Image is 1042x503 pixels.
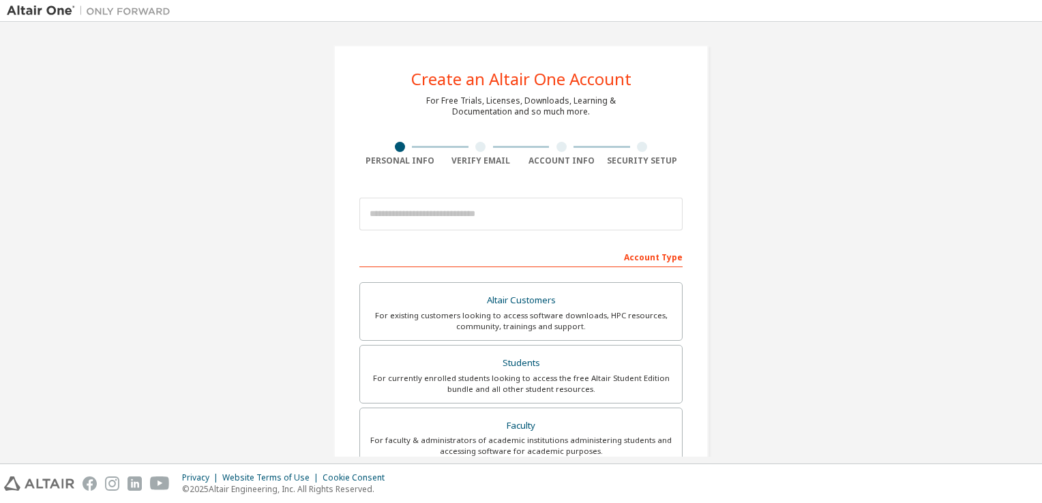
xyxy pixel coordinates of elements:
[602,155,683,166] div: Security Setup
[368,416,674,436] div: Faculty
[182,472,222,483] div: Privacy
[368,373,674,395] div: For currently enrolled students looking to access the free Altair Student Edition bundle and all ...
[368,310,674,332] div: For existing customers looking to access software downloads, HPC resources, community, trainings ...
[368,354,674,373] div: Students
[182,483,393,495] p: © 2025 Altair Engineering, Inc. All Rights Reserved.
[222,472,323,483] div: Website Terms of Use
[359,245,683,267] div: Account Type
[83,476,97,491] img: facebook.svg
[7,4,177,18] img: Altair One
[4,476,74,491] img: altair_logo.svg
[521,155,602,166] div: Account Info
[359,155,441,166] div: Personal Info
[411,71,631,87] div: Create an Altair One Account
[368,291,674,310] div: Altair Customers
[323,472,393,483] div: Cookie Consent
[441,155,522,166] div: Verify Email
[128,476,142,491] img: linkedin.svg
[105,476,119,491] img: instagram.svg
[426,95,616,117] div: For Free Trials, Licenses, Downloads, Learning & Documentation and so much more.
[368,435,674,457] div: For faculty & administrators of academic institutions administering students and accessing softwa...
[150,476,170,491] img: youtube.svg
